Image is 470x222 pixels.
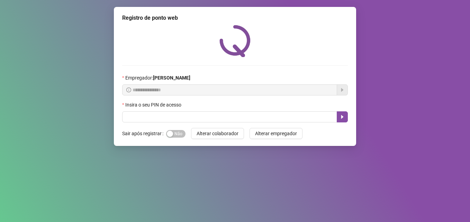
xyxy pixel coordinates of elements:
span: caret-right [340,114,345,120]
span: Alterar empregador [255,130,297,137]
img: QRPoint [219,25,251,57]
span: Alterar colaborador [197,130,238,137]
label: Sair após registrar [122,128,166,139]
strong: [PERSON_NAME] [153,75,190,81]
span: Empregador : [125,74,190,82]
span: info-circle [126,87,131,92]
div: Registro de ponto web [122,14,348,22]
label: Insira o seu PIN de acesso [122,101,186,109]
button: Alterar empregador [250,128,302,139]
button: Alterar colaborador [191,128,244,139]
